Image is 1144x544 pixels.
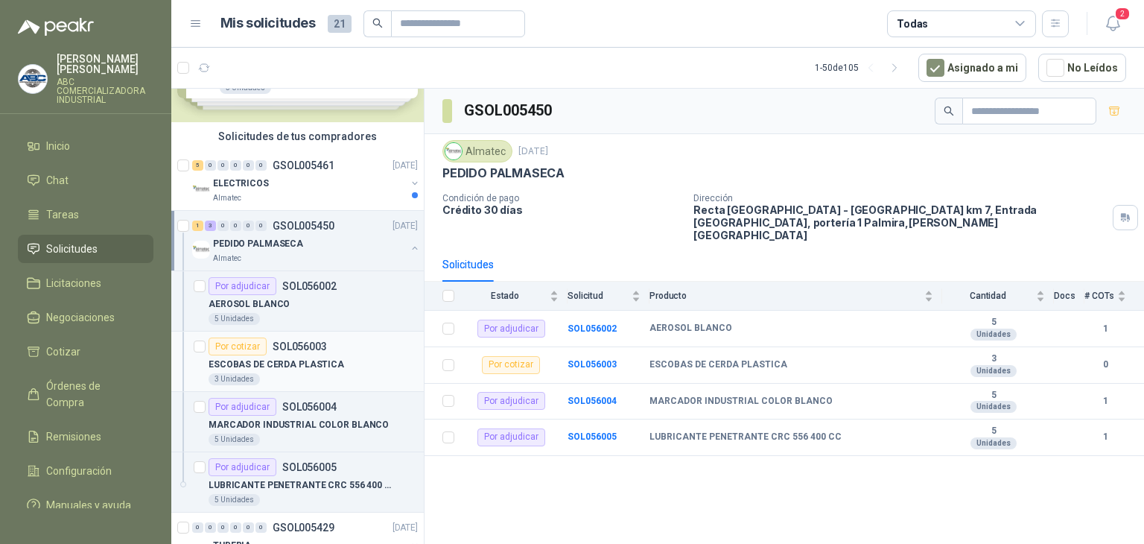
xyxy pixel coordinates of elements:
b: 1 [1084,394,1126,408]
p: AEROSOL BLANCO [209,297,290,311]
div: Unidades [970,329,1017,341]
a: SOL056005 [568,431,617,442]
a: Licitaciones [18,269,153,297]
span: search [944,106,954,116]
div: 0 [217,522,229,533]
b: 1 [1084,322,1126,336]
b: 0 [1084,358,1126,372]
b: SOL056003 [568,359,617,370]
span: Remisiones [46,428,101,445]
p: SOL056004 [282,402,337,412]
p: PEDIDO PALMASECA [442,165,565,181]
div: Por adjudicar [209,458,276,476]
p: Condición de pago [442,193,681,203]
b: 3 [942,353,1045,365]
p: Crédito 30 días [442,203,681,216]
b: 5 [942,390,1045,402]
div: Unidades [970,365,1017,377]
img: Company Logo [19,65,47,93]
th: Estado [463,282,568,311]
span: Configuración [46,463,112,479]
p: Almatec [213,253,241,265]
img: Company Logo [192,180,210,198]
div: 0 [217,221,229,231]
div: Almatec [442,140,512,162]
div: 0 [255,221,267,231]
p: MARCADOR INDUSTRIAL COLOR BLANCO [209,418,389,432]
a: Cotizar [18,338,153,366]
p: ABC COMERCIALIZADORA INDUSTRIAL [57,78,153,104]
a: Negociaciones [18,303,153,332]
div: Solicitudes de tus compradores [171,122,424,151]
div: 5 Unidades [209,494,260,506]
h1: Mis solicitudes [220,13,316,34]
a: Por adjudicarSOL056004MARCADOR INDUSTRIAL COLOR BLANCO5 Unidades [171,392,424,452]
div: 5 Unidades [209,434,260,446]
p: [DATE] [393,159,418,173]
span: Producto [649,291,921,301]
span: Chat [46,172,69,189]
h3: GSOL005450 [464,99,554,122]
span: Solicitudes [46,241,98,257]
div: 0 [230,221,241,231]
button: Asignado a mi [918,54,1026,82]
div: 0 [205,522,216,533]
span: Órdenes de Compra [46,378,139,411]
b: AEROSOL BLANCO [649,323,732,335]
span: 21 [328,15,352,33]
p: LUBRICANTE PENETRANTE CRC 556 400 CC [209,478,394,493]
span: Estado [463,291,547,301]
div: Por adjudicar [477,392,545,410]
a: Chat [18,166,153,194]
div: Todas [897,16,928,32]
a: Por cotizarSOL056003ESCOBAS DE CERDA PLASTICA3 Unidades [171,332,424,392]
button: 2 [1099,10,1126,37]
button: No Leídos [1038,54,1126,82]
div: 3 [205,221,216,231]
img: Logo peakr [18,18,94,36]
p: PEDIDO PALMASECA [213,237,303,251]
th: Cantidad [942,282,1054,311]
a: Por adjudicarSOL056002AEROSOL BLANCO5 Unidades [171,271,424,332]
span: Cotizar [46,344,80,360]
span: 2 [1114,7,1131,21]
a: Remisiones [18,423,153,451]
th: Solicitud [568,282,649,311]
span: Negociaciones [46,309,115,326]
img: Company Logo [445,143,462,159]
p: SOL056003 [273,341,327,352]
div: Por adjudicar [477,428,545,446]
div: 0 [230,522,241,533]
div: Unidades [970,401,1017,413]
th: # COTs [1084,282,1144,311]
span: Cantidad [942,291,1033,301]
a: 1 3 0 0 0 0 GSOL005450[DATE] Company LogoPEDIDO PALMASECAAlmatec [192,217,421,265]
div: 0 [255,522,267,533]
a: 5 0 0 0 0 0 GSOL005461[DATE] Company LogoELECTRICOSAlmatec [192,156,421,204]
div: 0 [243,160,254,171]
span: Inicio [46,138,70,154]
p: GSOL005429 [273,522,334,533]
a: Solicitudes [18,235,153,263]
div: Por adjudicar [477,320,545,338]
p: ESCOBAS DE CERDA PLASTICA [209,358,344,372]
b: 5 [942,317,1045,329]
a: SOL056004 [568,396,617,406]
div: 1 - 50 de 105 [815,56,906,80]
span: Licitaciones [46,275,101,291]
p: GSOL005450 [273,221,334,231]
p: SOL056005 [282,462,337,472]
p: [DATE] [393,219,418,233]
div: 1 [192,221,203,231]
p: ELECTRICOS [213,177,269,191]
p: SOL056002 [282,281,337,291]
b: MARCADOR INDUSTRIAL COLOR BLANCO [649,396,833,408]
div: 0 [205,160,216,171]
div: 0 [217,160,229,171]
a: SOL056002 [568,323,617,334]
div: Por adjudicar [209,398,276,416]
span: Manuales y ayuda [46,497,131,513]
span: # COTs [1084,291,1114,301]
th: Producto [649,282,942,311]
